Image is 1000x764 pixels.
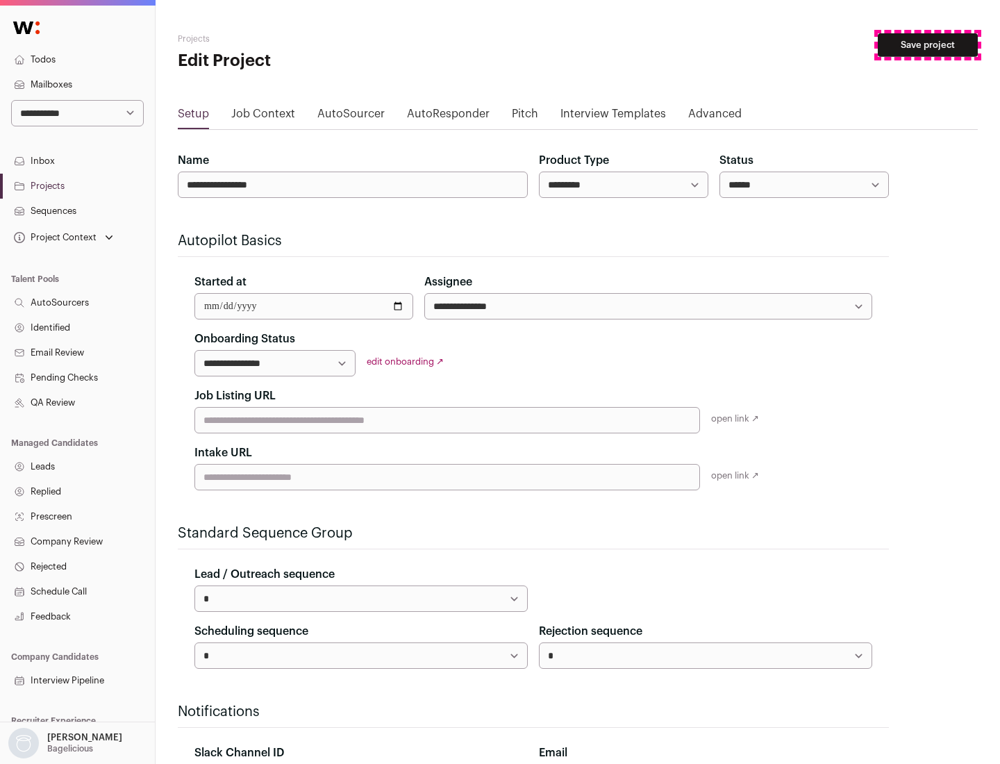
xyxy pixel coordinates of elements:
[178,152,209,169] label: Name
[6,728,125,758] button: Open dropdown
[317,106,385,128] a: AutoSourcer
[539,152,609,169] label: Product Type
[178,33,444,44] h2: Projects
[194,566,335,583] label: Lead / Outreach sequence
[424,274,472,290] label: Assignee
[11,228,116,247] button: Open dropdown
[539,623,642,640] label: Rejection sequence
[512,106,538,128] a: Pitch
[719,152,753,169] label: Status
[178,524,889,543] h2: Standard Sequence Group
[47,743,93,754] p: Bagelicious
[6,14,47,42] img: Wellfound
[878,33,978,57] button: Save project
[688,106,742,128] a: Advanced
[178,702,889,722] h2: Notifications
[407,106,490,128] a: AutoResponder
[11,232,97,243] div: Project Context
[539,745,872,761] div: Email
[194,445,252,461] label: Intake URL
[194,745,284,761] label: Slack Channel ID
[178,231,889,251] h2: Autopilot Basics
[367,357,444,366] a: edit onboarding ↗
[47,732,122,743] p: [PERSON_NAME]
[194,274,247,290] label: Started at
[194,388,276,404] label: Job Listing URL
[178,50,444,72] h1: Edit Project
[560,106,666,128] a: Interview Templates
[8,728,39,758] img: nopic.png
[231,106,295,128] a: Job Context
[194,623,308,640] label: Scheduling sequence
[178,106,209,128] a: Setup
[194,331,295,347] label: Onboarding Status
